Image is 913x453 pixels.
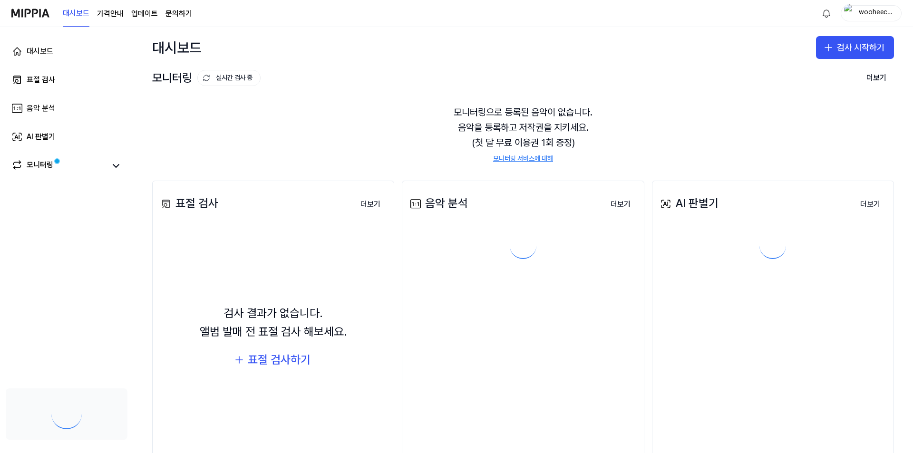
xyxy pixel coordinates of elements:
[152,69,261,87] div: 모니터링
[493,154,553,164] a: 모니터링 서비스에 대해
[841,5,902,21] button: profilewooheecheon
[353,194,388,214] a: 더보기
[6,68,127,91] a: 표절 검사
[27,131,55,143] div: AI 판별기
[859,68,894,87] button: 더보기
[6,125,127,148] a: AI 판별기
[816,36,894,59] button: 검사 시작하기
[821,8,832,19] img: 알림
[853,195,888,214] button: 더보기
[165,8,192,19] a: 문의하기
[227,348,320,371] button: 표절 검사하기
[6,40,127,63] a: 대시보드
[152,36,202,59] div: 대시보드
[844,4,855,23] img: profile
[27,74,55,86] div: 표절 검사
[197,70,261,86] button: 실시간 검사 중
[408,194,468,212] div: 음악 분석
[6,97,127,120] a: 음악 분석
[603,194,638,214] a: 더보기
[353,195,388,214] button: 더보기
[858,8,895,18] div: wooheecheon
[853,194,888,214] a: 더보기
[131,8,158,19] a: 업데이트
[11,159,107,173] a: 모니터링
[27,46,53,57] div: 대시보드
[158,194,218,212] div: 표절 검사
[27,159,53,173] div: 모니터링
[152,93,894,175] div: 모니터링으로 등록된 음악이 없습니다. 음악을 등록하고 저작권을 지키세요. (첫 달 무료 이용권 1회 증정)
[248,351,311,369] div: 표절 검사하기
[27,103,55,114] div: 음악 분석
[603,195,638,214] button: 더보기
[658,194,719,212] div: AI 판별기
[63,0,89,27] a: 대시보드
[97,8,124,19] a: 가격안내
[200,304,347,341] div: 검사 결과가 없습니다. 앨범 발매 전 표절 검사 해보세요.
